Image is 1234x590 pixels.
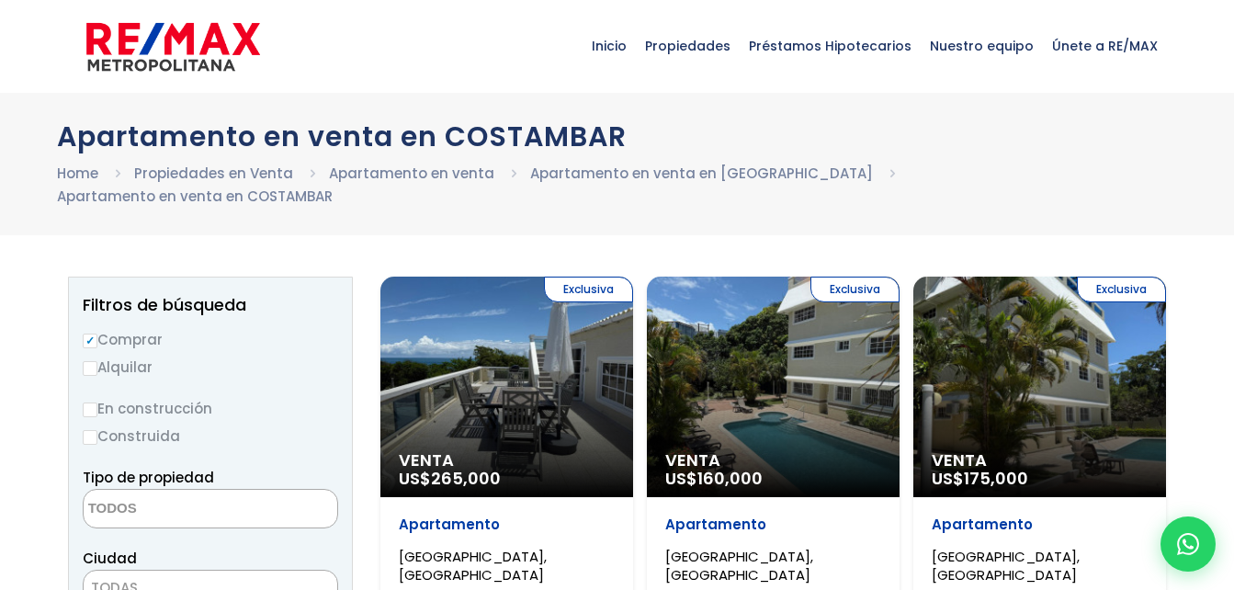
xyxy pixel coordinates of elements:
[697,467,763,490] span: 160,000
[399,516,615,534] p: Apartamento
[636,18,740,74] span: Propiedades
[921,18,1043,74] span: Nuestro equipo
[740,18,921,74] span: Préstamos Hipotecarios
[83,296,338,314] h2: Filtros de búsqueda
[530,164,873,183] a: Apartamento en venta en [GEOGRAPHIC_DATA]
[1077,277,1166,302] span: Exclusiva
[665,467,763,490] span: US$
[932,467,1028,490] span: US$
[83,430,97,445] input: Construida
[932,451,1148,470] span: Venta
[665,516,881,534] p: Apartamento
[964,467,1028,490] span: 175,000
[399,467,501,490] span: US$
[329,164,494,183] a: Apartamento en venta
[83,403,97,417] input: En construcción
[83,468,214,487] span: Tipo de propiedad
[134,164,293,183] a: Propiedades en Venta
[57,185,333,208] li: Apartamento en venta en COSTAMBAR
[83,549,137,568] span: Ciudad
[665,451,881,470] span: Venta
[83,425,338,448] label: Construida
[83,397,338,420] label: En construcción
[399,451,615,470] span: Venta
[83,361,97,376] input: Alquilar
[83,328,338,351] label: Comprar
[83,334,97,348] input: Comprar
[57,120,1178,153] h1: Apartamento en venta en COSTAMBAR
[83,356,338,379] label: Alquilar
[544,277,633,302] span: Exclusiva
[583,18,636,74] span: Inicio
[1043,18,1167,74] span: Únete a RE/MAX
[431,467,501,490] span: 265,000
[399,547,547,584] span: [GEOGRAPHIC_DATA], [GEOGRAPHIC_DATA]
[932,516,1148,534] p: Apartamento
[84,490,262,529] textarea: Search
[57,164,98,183] a: Home
[665,547,813,584] span: [GEOGRAPHIC_DATA], [GEOGRAPHIC_DATA]
[932,547,1080,584] span: [GEOGRAPHIC_DATA], [GEOGRAPHIC_DATA]
[86,19,260,74] img: remax-metropolitana-logo
[810,277,900,302] span: Exclusiva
